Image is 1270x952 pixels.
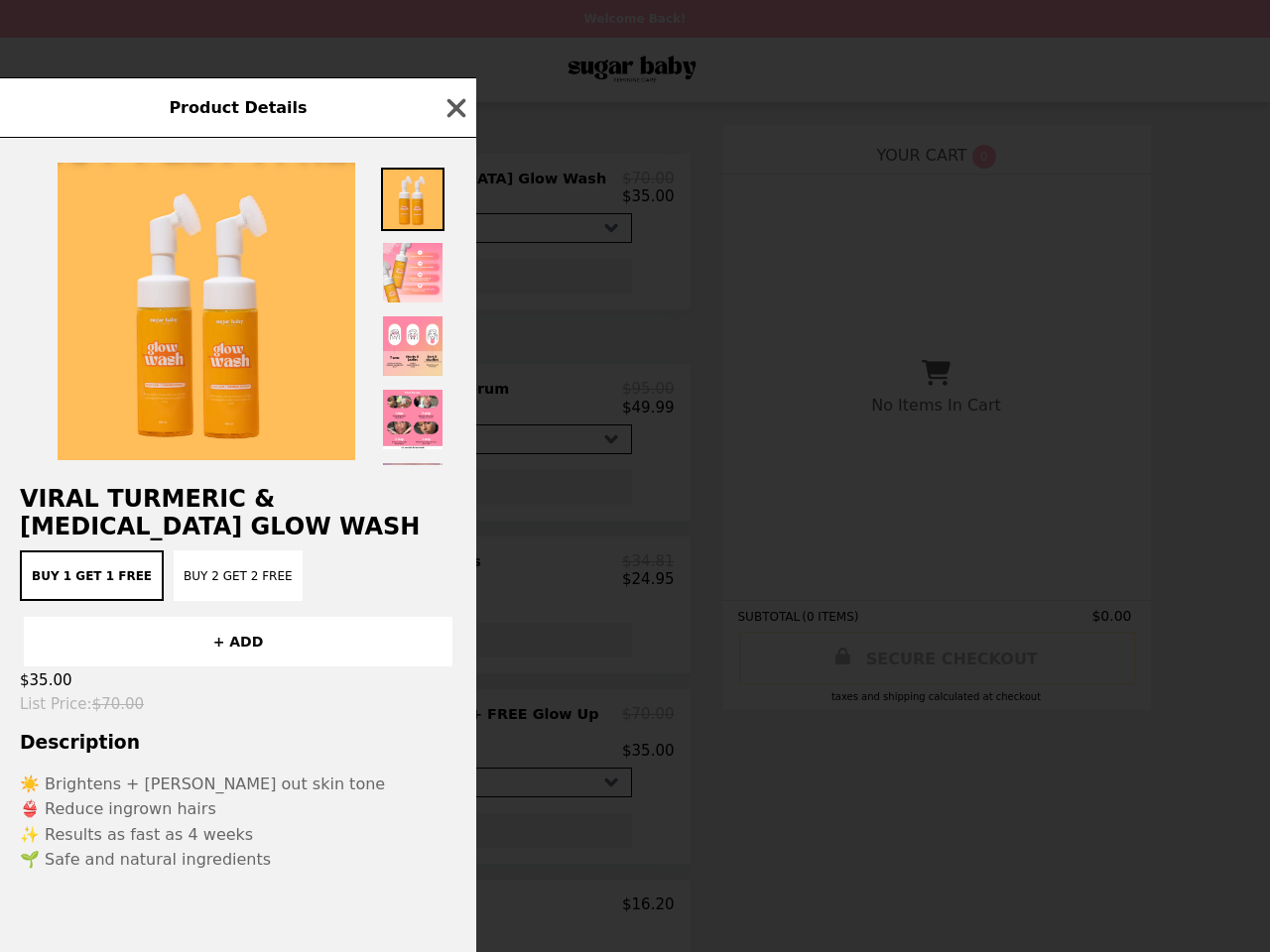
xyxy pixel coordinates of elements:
span: $70.00 [92,695,145,713]
img: Thumbnail 5 [381,461,444,525]
button: + ADD [24,617,452,666]
button: Buy 2 Get 2 Free [174,550,303,601]
span: Product Details [169,98,307,117]
button: Buy 1 Get 1 Free [20,550,164,601]
span: ☀️ Brightens + [PERSON_NAME] out skin tone 👙 Reduce ingrown hairs ✨ Results as fast as 4 weeks 🌱 ... [20,774,385,870]
img: Buy 1 Get 1 Free [58,163,355,460]
img: Thumbnail 1 [381,168,444,231]
img: Thumbnail 3 [381,314,444,378]
img: Thumbnail 2 [381,241,444,304]
img: Thumbnail 4 [381,388,444,451]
